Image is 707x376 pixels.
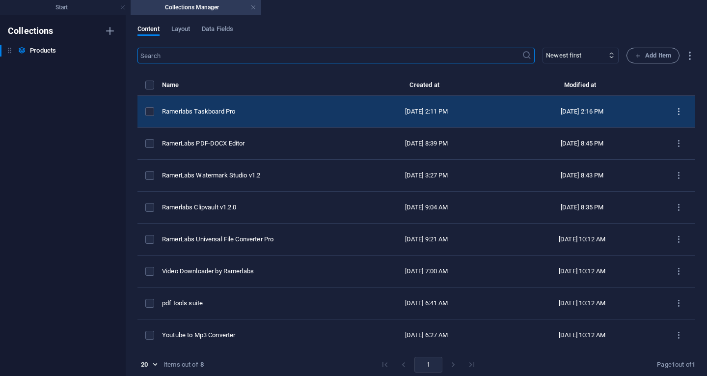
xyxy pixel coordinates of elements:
[510,107,654,116] div: [DATE] 2:16 PM
[635,50,671,61] span: Add Item
[359,331,494,340] div: [DATE] 6:27 AM
[162,171,343,180] div: RamerLabs Watermark Studio v1.2
[162,79,351,96] th: Name
[131,2,261,13] h4: Collections Manager
[8,25,54,37] h6: Collections
[162,299,343,308] div: pdf tools suite
[202,23,233,37] span: Data Fields
[359,171,494,180] div: [DATE] 3:27 PM
[137,360,160,369] div: 20
[510,331,654,340] div: [DATE] 10:12 AM
[359,139,494,148] div: [DATE] 8:39 PM
[376,357,481,373] nav: pagination navigation
[510,299,654,308] div: [DATE] 10:12 AM
[200,360,204,369] strong: 8
[626,48,680,63] button: Add Item
[137,48,522,63] input: Search
[137,23,160,37] span: Content
[162,107,343,116] div: Ramerlabs Taskboard Pro
[137,79,695,351] table: items list
[692,361,695,368] strong: 1
[359,107,494,116] div: [DATE] 2:11 PM
[164,360,198,369] div: items out of
[104,25,116,37] i: Create new collection
[359,267,494,276] div: [DATE] 7:00 AM
[162,203,343,212] div: Ramerlabs Clipvault v1.2.0
[171,23,190,37] span: Layout
[359,203,494,212] div: [DATE] 9:04 AM
[162,331,343,340] div: Youtube to Mp3 Converter
[414,357,442,373] button: page 1
[162,267,343,276] div: Video Downloader by Ramerlabs
[162,139,343,148] div: RamerLabs PDF-DOCX Editor
[359,299,494,308] div: [DATE] 6:41 AM
[510,171,654,180] div: [DATE] 8:43 PM
[359,235,494,244] div: [DATE] 9:21 AM
[162,235,343,244] div: RamerLabs Universal File Converter Pro
[510,235,654,244] div: [DATE] 10:12 AM
[657,360,695,369] div: Page out of
[510,267,654,276] div: [DATE] 10:12 AM
[351,79,502,96] th: Created at
[502,79,662,96] th: Modified at
[30,45,56,57] h6: Products
[510,203,654,212] div: [DATE] 8:35 PM
[510,139,654,148] div: [DATE] 8:45 PM
[672,361,675,368] strong: 1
